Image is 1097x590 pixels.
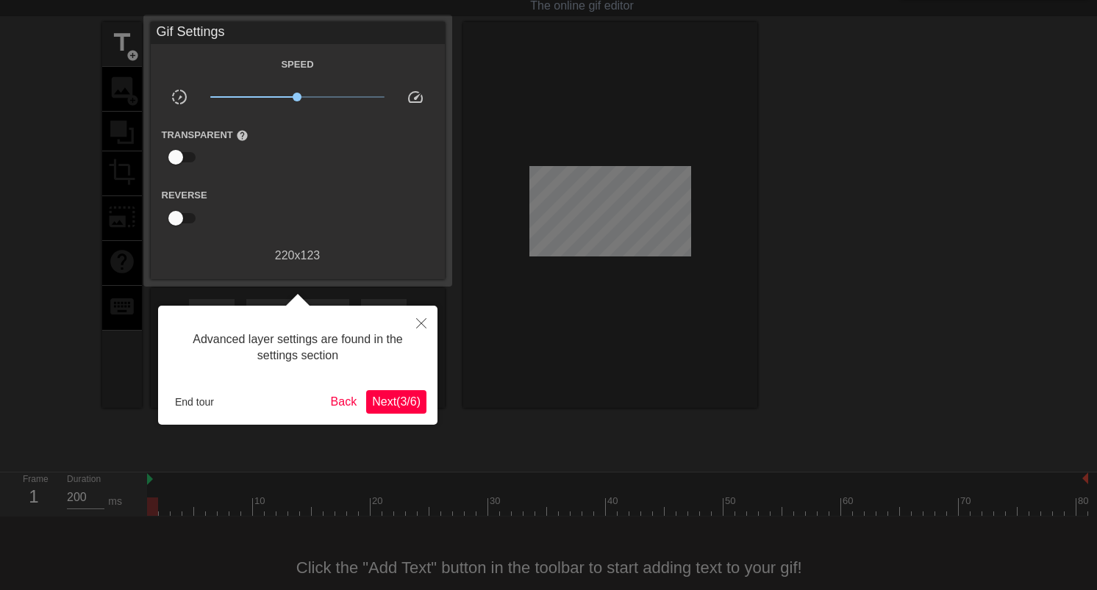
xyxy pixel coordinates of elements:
span: Next ( 3 / 6 ) [372,395,421,408]
button: Close [405,306,437,339]
button: End tour [169,391,220,413]
button: Back [325,390,363,414]
div: Advanced layer settings are found in the settings section [169,317,426,379]
button: Next [366,390,426,414]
